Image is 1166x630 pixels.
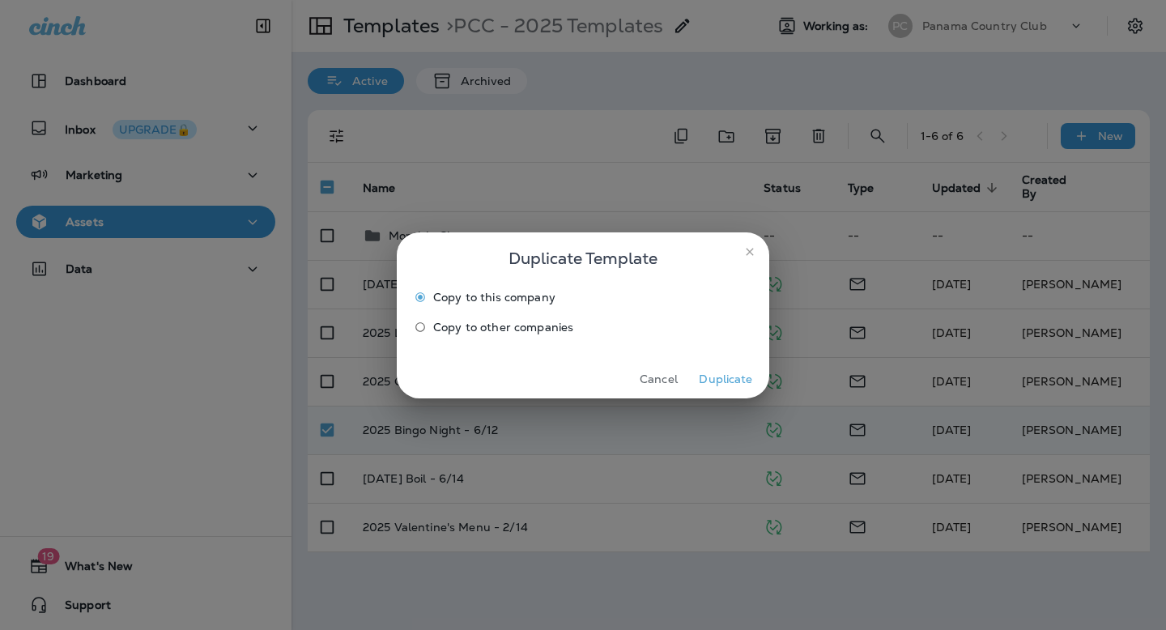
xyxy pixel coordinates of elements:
span: Copy to other companies [433,321,573,334]
button: Duplicate [696,367,756,392]
span: Duplicate Template [509,245,657,271]
button: Cancel [628,367,689,392]
span: Copy to this company [433,291,555,304]
button: close [737,239,763,265]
